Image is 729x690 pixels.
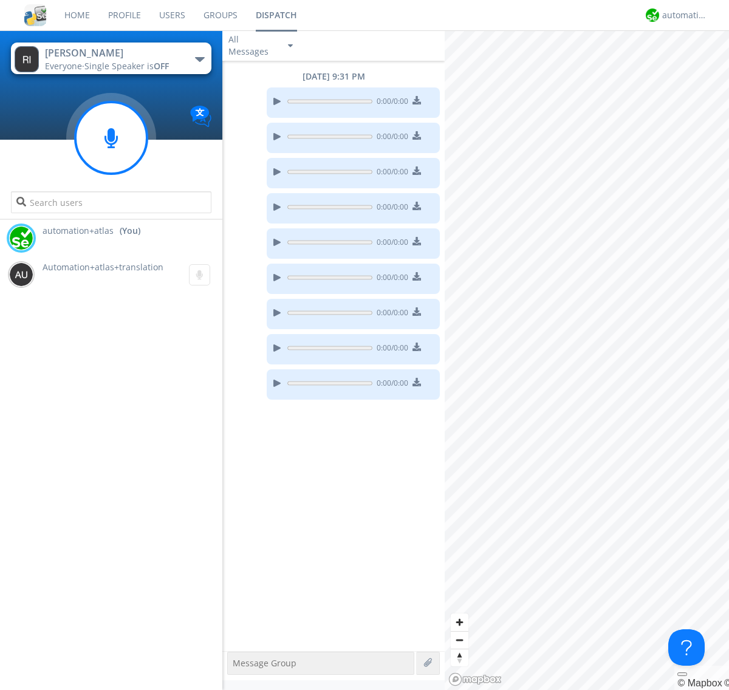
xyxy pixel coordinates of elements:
img: d2d01cd9b4174d08988066c6d424eccd [9,226,33,250]
button: Reset bearing to north [451,649,468,666]
img: 373638.png [9,262,33,287]
a: Mapbox [677,678,722,688]
div: [DATE] 9:31 PM [222,70,445,83]
div: All Messages [228,33,277,58]
span: Automation+atlas+translation [43,261,163,273]
img: download media button [412,96,421,104]
button: [PERSON_NAME]Everyone·Single Speaker isOFF [11,43,211,74]
span: Single Speaker is [84,60,169,72]
img: download media button [412,378,421,386]
img: Translation enabled [190,106,211,127]
img: download media button [412,272,421,281]
div: automation+atlas [662,9,708,21]
input: Search users [11,191,211,213]
span: automation+atlas [43,225,114,237]
img: download media button [412,131,421,140]
span: 0:00 / 0:00 [372,202,408,215]
div: (You) [120,225,140,237]
img: caret-down-sm.svg [288,44,293,47]
span: 0:00 / 0:00 [372,96,408,109]
img: download media button [412,166,421,175]
img: download media button [412,237,421,245]
span: 0:00 / 0:00 [372,272,408,285]
span: 0:00 / 0:00 [372,343,408,356]
span: 0:00 / 0:00 [372,131,408,145]
button: Zoom out [451,631,468,649]
img: cddb5a64eb264b2086981ab96f4c1ba7 [24,4,46,26]
button: Zoom in [451,613,468,631]
span: 0:00 / 0:00 [372,237,408,250]
img: download media button [412,307,421,316]
span: 0:00 / 0:00 [372,307,408,321]
iframe: Toggle Customer Support [668,629,705,666]
span: Zoom out [451,632,468,649]
span: OFF [154,60,169,72]
div: Everyone · [45,60,182,72]
img: download media button [412,343,421,351]
img: d2d01cd9b4174d08988066c6d424eccd [646,9,659,22]
a: Mapbox logo [448,672,502,686]
img: 373638.png [15,46,39,72]
span: Reset bearing to north [451,649,468,666]
button: Toggle attribution [677,672,687,676]
span: 0:00 / 0:00 [372,378,408,391]
img: download media button [412,202,421,210]
div: [PERSON_NAME] [45,46,182,60]
span: 0:00 / 0:00 [372,166,408,180]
